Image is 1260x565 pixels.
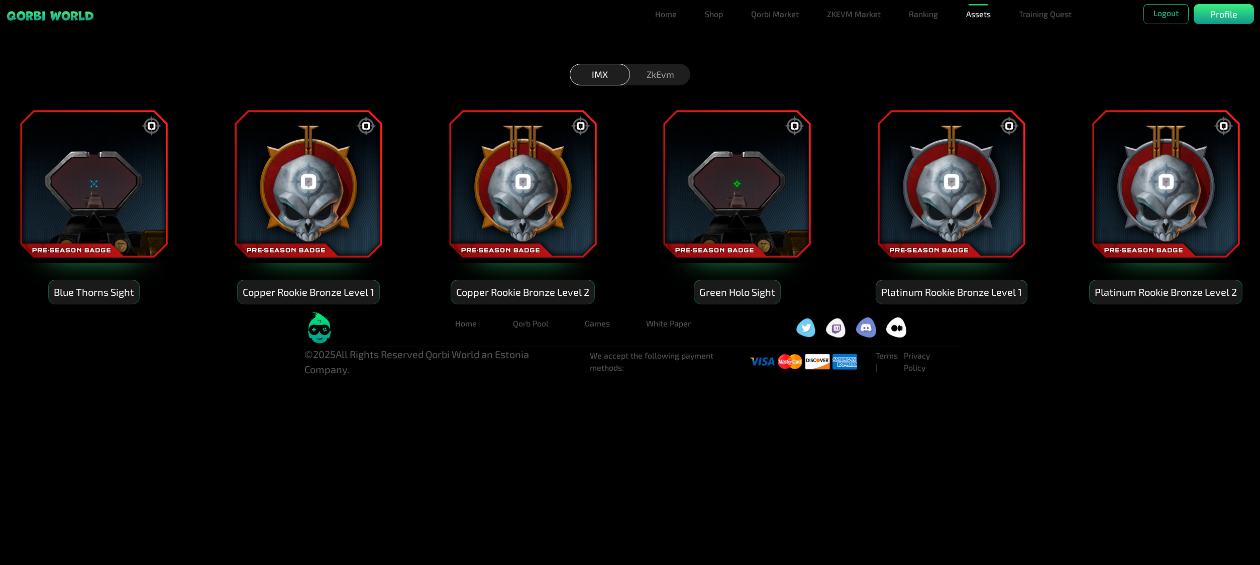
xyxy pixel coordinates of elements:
[6,10,94,22] img: sticky brand-logo
[778,351,802,372] img: visa
[905,4,942,24] a: Ranking
[657,103,817,264] img: Green Holo Sight
[638,313,699,333] a: White Paper
[651,4,681,24] a: Home
[238,280,379,304] div: Copper Rookie Bronze Level 1
[590,350,751,374] li: We accept the following payment methods:
[876,351,898,372] a: Terms |
[904,351,930,372] a: Privacy Policy
[1210,8,1237,21] p: Profile
[447,313,485,333] a: Home
[14,103,174,264] img: Blue Thorns Sight
[826,318,846,337] img: social icon
[304,312,335,344] img: logo
[228,103,389,264] img: Copper Rookie Bronze Level 1
[1086,103,1246,264] img: Platinum Rookie Bronze Level 2
[805,351,829,372] img: visa
[832,351,857,372] img: visa
[750,351,775,372] img: visa
[1015,4,1076,24] a: Training Quest
[871,103,1032,264] img: Platinum Rookie Bronze Level 1
[630,64,690,85] div: ZkEvm
[451,280,594,304] div: Copper Rookie Bronze Level 2
[505,313,557,333] a: Qorb Pool
[796,318,816,337] img: social icon
[1143,4,1189,24] button: Logout
[443,103,603,264] img: Copper Rookie Bronze Level 2
[747,4,803,24] a: Qorbi Market
[577,313,618,333] a: Games
[886,317,906,337] img: social icon
[1090,280,1242,304] div: Platinum Rookie Bronze Level 2
[570,64,630,85] div: IMX
[876,280,1027,304] div: Platinum Rookie Bronze Level 1
[694,280,780,304] div: Green Holo Sight
[304,347,574,377] p: © 2025 All Rights Reserved Qorbi World an Estonia Company.
[823,4,885,24] a: ZKEVM Market
[856,317,876,337] img: social icon
[49,280,139,304] div: Blue Thorns Sight
[962,4,995,24] a: Assets
[701,4,727,24] a: Shop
